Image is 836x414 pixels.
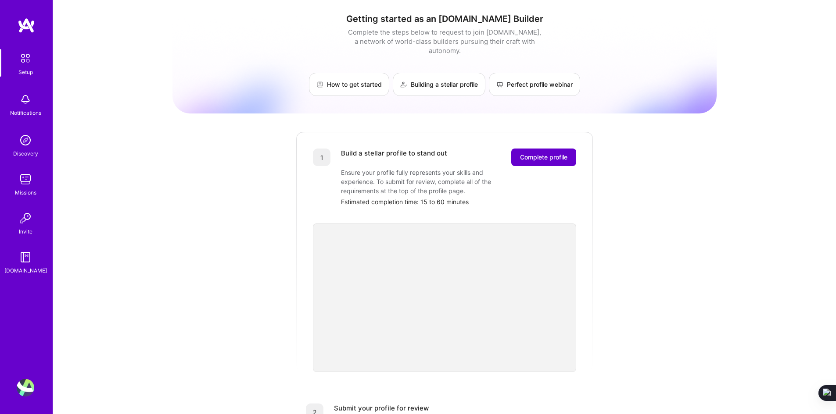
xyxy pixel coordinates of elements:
[17,91,34,108] img: bell
[14,379,36,396] a: User Avatar
[313,149,330,166] div: 1
[496,81,503,88] img: Perfect profile webinar
[341,168,517,195] div: Ensure your profile fully represents your skills and experience. To submit for review, complete a...
[400,81,407,88] img: Building a stellar profile
[341,149,447,166] div: Build a stellar profile to stand out
[17,379,34,396] img: User Avatar
[10,108,41,117] div: Notifications
[16,49,35,67] img: setup
[313,223,576,372] iframe: video
[489,73,580,96] a: Perfect profile webinar
[18,67,33,77] div: Setup
[316,81,323,88] img: How to get started
[511,149,576,166] button: Complete profile
[520,153,567,162] span: Complete profile
[393,73,485,96] a: Building a stellar profile
[17,131,34,149] img: discovery
[18,18,35,33] img: logo
[4,266,47,275] div: [DOMAIN_NAME]
[17,209,34,227] img: Invite
[334,403,429,413] div: Submit your profile for review
[309,73,389,96] a: How to get started
[13,149,38,158] div: Discovery
[19,227,32,236] div: Invite
[172,14,717,24] h1: Getting started as an [DOMAIN_NAME] Builder
[17,248,34,266] img: guide book
[15,188,36,197] div: Missions
[17,170,34,188] img: teamwork
[346,28,543,55] div: Complete the steps below to request to join [DOMAIN_NAME], a network of world-class builders purs...
[341,197,576,206] div: Estimated completion time: 15 to 60 minutes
